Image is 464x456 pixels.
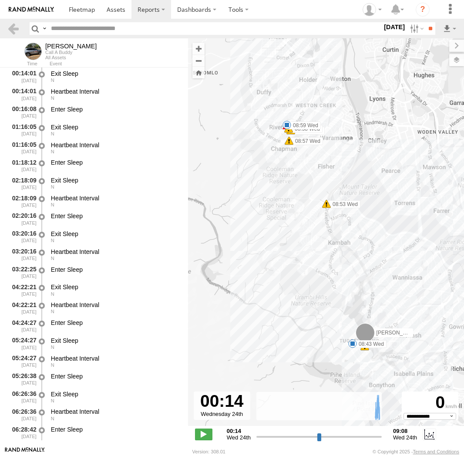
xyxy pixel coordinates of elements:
strong: 09:08 [393,428,417,434]
div: 04:22:21 [DATE] [7,282,37,298]
label: Export results as... [442,22,457,35]
div: Enter Sleep [51,426,180,433]
div: 02:18:09 [DATE] [7,193,37,209]
div: Enter Sleep [51,372,180,380]
div: Enter Sleep [51,212,180,220]
div: Enter Sleep [51,266,180,274]
div: Time [7,62,37,66]
i: ? [416,3,430,17]
span: Heading: 15 [51,309,54,314]
div: Exit Sleep [51,230,180,238]
span: Heading: 15 [51,256,54,261]
div: Event [50,62,188,66]
label: Search Filter Options [407,22,425,35]
div: Enter Sleep [51,319,180,327]
div: 06:26:36 [DATE] [7,389,37,405]
button: Zoom out [192,54,205,67]
a: Visit our Website [5,447,45,456]
div: 00:16:08 [DATE] [7,104,37,120]
div: Exit Sleep [51,70,180,78]
span: Heading: 15 [51,184,54,189]
div: 00:14:01 [DATE] [7,86,37,102]
div: 04:24:27 [DATE] [7,318,37,334]
span: Wed 24th Sep 2025 [227,434,251,441]
span: Wed 24th Sep 2025 [393,434,417,441]
span: Heading: 15 [51,362,54,368]
div: 02:20:16 [DATE] [7,211,37,227]
div: 00:14:01 [DATE] [7,68,37,84]
label: Play/Stop [195,429,212,440]
label: Search Query [41,22,48,35]
div: Enter Sleep [51,105,180,113]
div: Heartbeat Interval [51,408,180,415]
div: Version: 308.01 [192,449,225,454]
span: Heading: 15 [51,291,54,297]
div: Exit Sleep [51,283,180,291]
span: [PERSON_NAME] [377,329,420,335]
label: [DATE] [382,22,407,32]
img: rand-logo.svg [9,7,54,13]
div: Enter Sleep [51,159,180,166]
span: Heading: 15 [51,345,54,350]
span: Heading: 15 [51,78,54,83]
span: Heading: 15 [51,131,54,136]
div: 06:26:36 [DATE] [7,407,37,423]
div: © Copyright 2025 - [373,449,459,454]
label: 08:43 Wed [353,340,387,348]
span: Heading: 15 [51,238,54,243]
a: Terms and Conditions [413,449,459,454]
span: Heading: 15 [51,202,54,207]
button: Zoom Home [192,67,205,78]
div: 03:20:16 [DATE] [7,229,37,245]
div: Helen Mason [360,3,385,16]
span: Heading: 15 [51,95,54,101]
span: Heading: 15 [51,149,54,154]
div: Exit Sleep [51,176,180,184]
label: 08:58 Wed [291,127,325,135]
div: Exit Sleep [51,123,180,131]
label: 08:57 Wed [289,137,323,145]
div: Exit Sleep [51,390,180,398]
div: Chris - View Asset History [45,43,97,50]
div: Heartbeat Interval [51,248,180,256]
div: 01:16:05 [DATE] [7,122,37,138]
button: Zoom in [192,43,205,54]
div: Call A Buddy [45,50,97,55]
strong: 00:14 [227,428,251,434]
a: Back to previous Page [7,22,20,35]
label: 08:59 Wed [287,122,321,129]
div: 7 [282,121,291,130]
div: Heartbeat Interval [51,301,180,309]
label: 08:53 Wed [326,200,360,208]
div: 05:24:27 [DATE] [7,353,37,369]
div: Heartbeat Interval [51,355,180,362]
div: 05:26:38 [DATE] [7,371,37,387]
div: 05:24:27 [DATE] [7,335,37,351]
div: 02:18:09 [DATE] [7,175,37,191]
div: 01:18:12 [DATE] [7,158,37,174]
div: 04:22:21 [DATE] [7,300,37,316]
div: 0 [403,393,457,413]
div: Heartbeat Interval [51,194,180,202]
div: 03:20:16 [DATE] [7,247,37,263]
div: Exit Sleep [51,337,180,345]
div: 01:16:05 [DATE] [7,140,37,156]
div: 03:22:25 [DATE] [7,264,37,280]
span: Heading: 15 [51,398,54,403]
div: All Assets [45,55,97,60]
div: Heartbeat Interval [51,88,180,95]
div: 06:28:42 [DATE] [7,424,37,440]
label: 08:58 Wed [289,125,323,133]
div: Heartbeat Interval [51,141,180,149]
span: Heading: 15 [51,416,54,421]
div: 8 [360,342,369,351]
